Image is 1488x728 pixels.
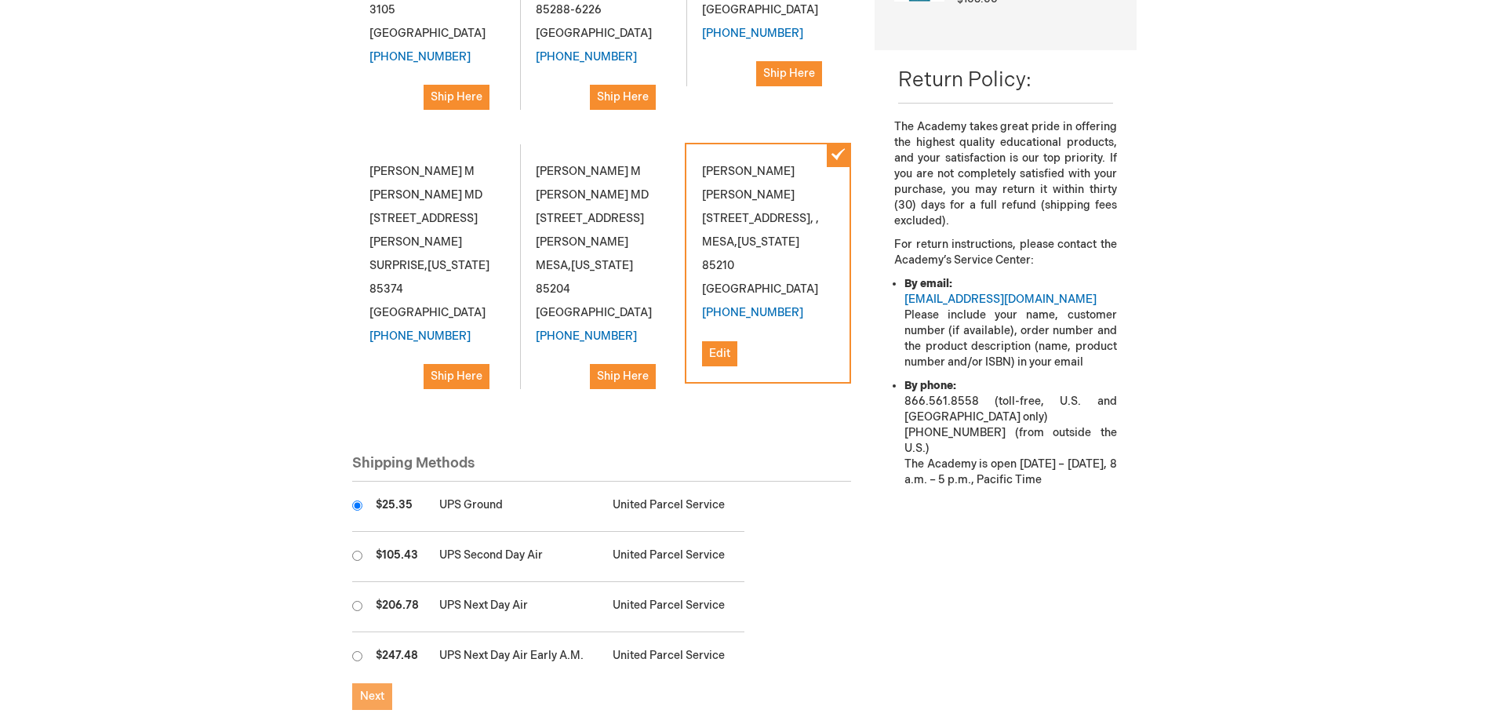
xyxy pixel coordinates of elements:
button: Ship Here [590,364,656,389]
span: $25.35 [376,498,413,511]
td: United Parcel Service [605,632,744,682]
strong: By phone: [904,379,956,392]
span: [US_STATE] [427,259,489,272]
p: For return instructions, please contact the Academy’s Service Center: [894,237,1116,268]
button: Ship Here [590,85,656,110]
a: [PHONE_NUMBER] [369,329,471,343]
p: The Academy takes great pride in offering the highest quality educational products, and your sati... [894,119,1116,229]
span: Ship Here [431,90,482,104]
div: [PERSON_NAME] M [PERSON_NAME] MD [STREET_ADDRESS][PERSON_NAME] SURPRISE 85374 [GEOGRAPHIC_DATA] [352,143,518,406]
button: Ship Here [424,364,489,389]
td: UPS Next Day Air Early A.M. [431,632,606,682]
li: 866.561.8558 (toll-free, U.S. and [GEOGRAPHIC_DATA] only) [PHONE_NUMBER] (from outside the U.S.) ... [904,378,1116,488]
span: , [568,259,571,272]
a: [PHONE_NUMBER] [536,329,637,343]
div: [PERSON_NAME] [PERSON_NAME] [STREET_ADDRESS], , MESA 85210 [GEOGRAPHIC_DATA] [685,143,851,384]
span: Ship Here [763,67,815,80]
span: [US_STATE] [737,235,799,249]
button: Ship Here [424,85,489,110]
td: UPS Ground [431,482,606,532]
span: Edit [709,347,730,360]
span: $247.48 [376,649,418,662]
td: UPS Next Day Air [431,582,606,632]
button: Next [352,683,392,710]
a: [EMAIL_ADDRESS][DOMAIN_NAME] [904,293,1097,306]
div: [PERSON_NAME] M [PERSON_NAME] MD [STREET_ADDRESS][PERSON_NAME] MESA 85204 [GEOGRAPHIC_DATA] [518,143,685,406]
span: Ship Here [431,369,482,383]
span: Ship Here [597,90,649,104]
button: Ship Here [756,61,822,86]
button: Edit [702,341,737,366]
strong: By email: [904,277,952,290]
td: UPS Second Day Air [431,532,606,582]
span: , [734,235,737,249]
span: Return Policy: [898,68,1031,93]
a: [PHONE_NUMBER] [536,50,637,64]
td: United Parcel Service [605,532,744,582]
div: Shipping Methods [352,453,852,482]
td: United Parcel Service [605,482,744,532]
li: Please include your name, customer number (if available), order number and the product descriptio... [904,276,1116,370]
span: Next [360,690,384,703]
a: [PHONE_NUMBER] [369,50,471,64]
td: United Parcel Service [605,582,744,632]
span: [US_STATE] [571,259,633,272]
span: $206.78 [376,599,419,612]
a: [PHONE_NUMBER] [702,306,803,319]
span: Ship Here [597,369,649,383]
span: $105.43 [376,548,418,562]
a: [PHONE_NUMBER] [702,27,803,40]
span: , [424,259,427,272]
